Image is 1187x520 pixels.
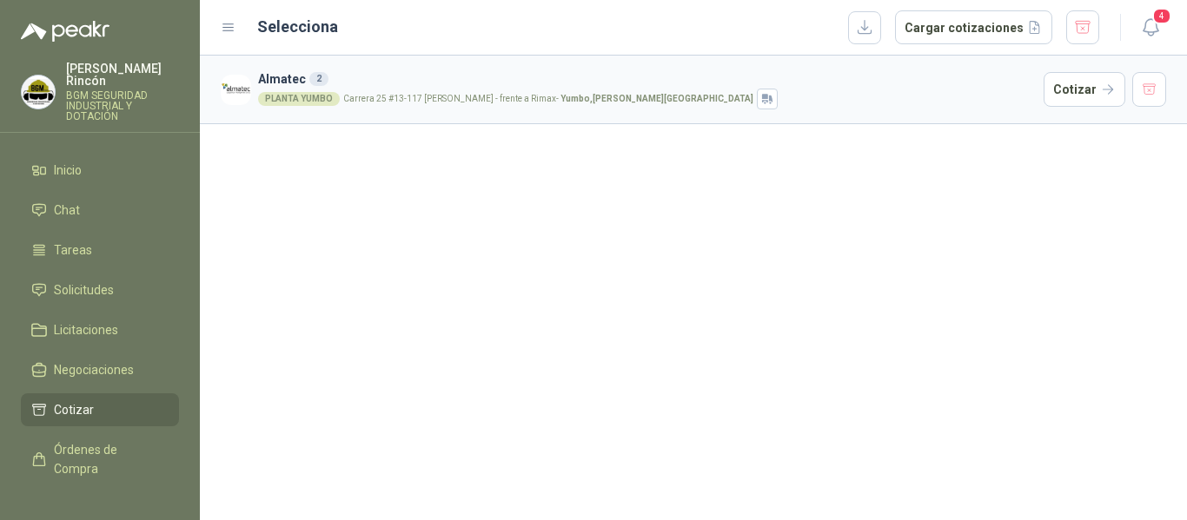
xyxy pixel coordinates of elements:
a: Licitaciones [21,313,179,346]
span: Inicio [54,161,82,180]
strong: Yumbo , [PERSON_NAME][GEOGRAPHIC_DATA] [560,94,753,103]
button: Cargar cotizaciones [895,10,1052,45]
h2: Selecciona [257,15,338,39]
h3: Almatec [258,69,1037,89]
button: Cotizar [1044,72,1125,107]
a: Cotizar [21,393,179,426]
a: Inicio [21,154,179,187]
p: BGM SEGURIDAD INDUSTRIAL Y DOTACIÓN [66,90,179,122]
span: 4 [1152,8,1171,24]
div: PLANTA YUMBO [258,92,340,106]
img: Logo peakr [21,21,109,42]
span: Órdenes de Compra [54,440,162,478]
p: [PERSON_NAME] Rincón [66,63,179,87]
span: Cotizar [54,400,94,419]
span: Solicitudes [54,280,114,299]
p: Carrera 25 #13-117 [PERSON_NAME] - frente a Rimax - [343,95,753,103]
a: Solicitudes [21,273,179,306]
div: 2 [309,72,328,86]
span: Licitaciones [54,320,118,339]
span: Chat [54,201,80,220]
img: Company Logo [22,76,55,109]
span: Tareas [54,240,92,260]
a: Órdenes de Compra [21,433,179,485]
span: Negociaciones [54,360,134,379]
a: Negociaciones [21,353,179,386]
a: Tareas [21,234,179,267]
img: Company Logo [221,75,251,105]
button: 4 [1135,12,1166,43]
a: Chat [21,194,179,227]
